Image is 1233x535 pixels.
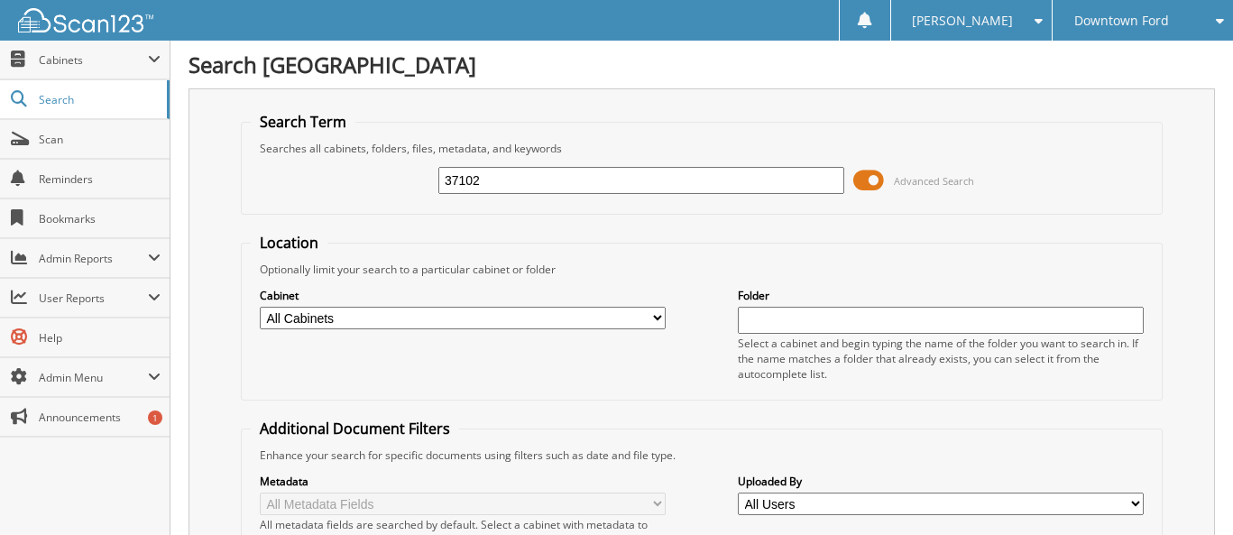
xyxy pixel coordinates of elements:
div: 1 [148,410,162,425]
span: Cabinets [39,52,148,68]
div: Optionally limit your search to a particular cabinet or folder [251,262,1153,277]
span: Scan [39,132,161,147]
div: Enhance your search for specific documents using filters such as date and file type. [251,447,1153,463]
div: Searches all cabinets, folders, files, metadata, and keywords [251,141,1153,156]
legend: Search Term [251,112,355,132]
span: User Reports [39,291,148,306]
span: Bookmarks [39,211,161,226]
span: Admin Menu [39,370,148,385]
img: scan123-logo-white.svg [18,8,153,32]
span: [PERSON_NAME] [912,15,1013,26]
h1: Search [GEOGRAPHIC_DATA] [189,50,1215,79]
legend: Location [251,233,327,253]
span: Downtown Ford [1074,15,1169,26]
label: Uploaded By [738,474,1144,489]
label: Folder [738,288,1144,303]
label: Cabinet [260,288,666,303]
span: Search [39,92,158,107]
span: Admin Reports [39,251,148,266]
label: Metadata [260,474,666,489]
div: Select a cabinet and begin typing the name of the folder you want to search in. If the name match... [738,336,1144,382]
span: Reminders [39,171,161,187]
legend: Additional Document Filters [251,419,459,438]
span: Advanced Search [894,174,974,188]
span: Help [39,330,161,346]
span: Announcements [39,410,161,425]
